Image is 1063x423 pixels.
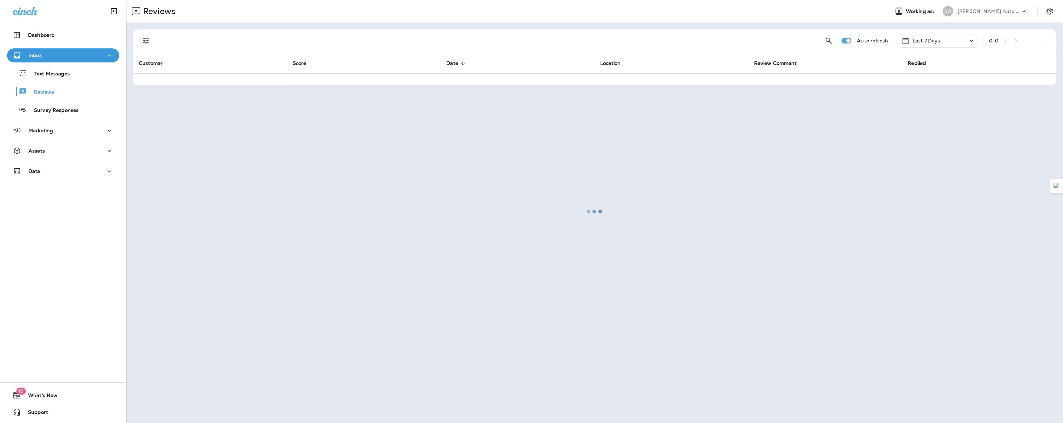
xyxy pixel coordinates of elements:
[27,107,79,114] p: Survey Responses
[7,102,119,117] button: Survey Responses
[28,53,42,58] p: Inbox
[27,89,54,96] p: Reviews
[7,84,119,99] button: Reviews
[7,28,119,42] button: Dashboard
[7,48,119,62] button: Inbox
[28,148,45,154] p: Assets
[21,392,57,401] span: What's New
[16,388,26,395] span: 19
[7,66,119,81] button: Text Messages
[7,144,119,158] button: Assets
[28,128,53,133] p: Marketing
[21,409,48,418] span: Support
[1054,183,1060,189] img: Detect Auto
[28,168,40,174] p: Data
[7,164,119,178] button: Data
[28,32,55,38] p: Dashboard
[7,388,119,402] button: 19What's New
[7,123,119,137] button: Marketing
[104,4,124,18] button: Collapse Sidebar
[27,71,70,78] p: Text Messages
[7,405,119,419] button: Support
